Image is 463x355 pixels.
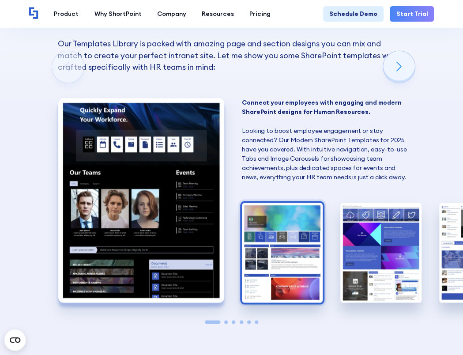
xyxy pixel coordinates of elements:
[201,9,233,19] div: Resources
[149,6,194,22] a: Company
[58,98,224,302] img: HR SharePoint Templates
[323,6,384,22] a: Schedule Demo
[224,320,228,324] span: Go to slide 2
[340,203,421,302] div: 3 / 6
[390,6,434,22] a: Start Trial
[87,6,149,22] a: Why ShortPoint
[232,320,235,324] span: Go to slide 3
[242,203,323,302] div: 2 / 6
[249,9,270,19] div: Pricing
[340,203,421,302] img: SharePoint Template for HR
[419,313,463,355] div: Widget chat
[383,51,415,83] div: Next slide
[46,6,87,22] a: Product
[242,203,323,302] img: Modern SharePoint Templates for HR
[58,98,224,302] div: 1 / 6
[94,9,141,19] div: Why ShortPoint
[419,313,463,355] iframe: Chat Widget
[157,9,186,19] div: Company
[240,320,243,324] span: Go to slide 4
[29,7,39,20] a: Home
[255,320,258,324] span: Go to slide 6
[242,98,401,116] strong: Connect your employees with engaging and modern SharePoint designs for Human Resources. ‍
[247,320,251,324] span: Go to slide 5
[241,6,278,22] a: Pricing
[205,320,220,324] span: Go to slide 1
[4,329,26,351] button: Open CMP widget
[194,6,241,22] a: Resources
[242,98,408,181] p: Looking to boost employee engagement or stay connected? Our Modern SharePoint Templates for 2025 ...
[54,9,79,19] div: Product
